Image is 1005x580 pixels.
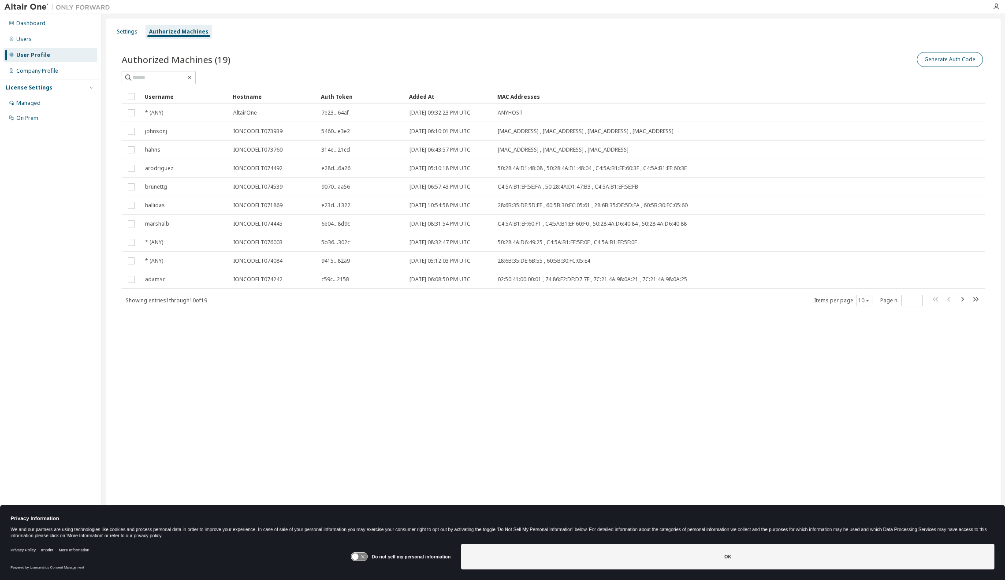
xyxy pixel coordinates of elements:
[321,109,349,116] span: 7e23...64af
[117,28,138,35] div: Settings
[409,89,490,104] div: Added At
[145,146,160,153] span: hahns
[233,276,283,283] span: IONCODELT074242
[145,165,173,172] span: arodriguez
[233,89,314,104] div: Hostname
[233,183,283,190] span: IONCODELT074539
[321,183,350,190] span: 9070...aa56
[321,128,350,135] span: 5460...e3e2
[233,146,283,153] span: IONCODELT073760
[409,165,470,172] span: [DATE] 05:10:18 PM UTC
[145,276,165,283] span: adamsc
[16,115,38,122] div: On Prem
[498,165,687,172] span: 50:28:4A:D1:48:08 , 50:28:4A:D1:48:04 , C4:5A:B1:EF:60:3F , C4:5A:B1:EF:60:3E
[16,36,32,43] div: Users
[409,183,470,190] span: [DATE] 06:57:43 PM UTC
[233,165,283,172] span: IONCODELT074492
[16,20,45,27] div: Dashboard
[409,257,470,264] span: [DATE] 05:12:03 PM UTC
[858,297,870,304] button: 10
[498,109,523,116] span: ANYHOST
[233,257,283,264] span: IONCODELT074084
[409,220,470,227] span: [DATE] 08:31:54 PM UTC
[122,53,231,66] span: Authorized Machines (19)
[409,239,470,246] span: [DATE] 08:32:47 PM UTC
[16,52,50,59] div: User Profile
[498,128,674,135] span: [MAC_ADDRESS] , [MAC_ADDRESS] , [MAC_ADDRESS] , [MAC_ADDRESS]
[498,220,687,227] span: C4:5A:B1:EF:60:F1 , C4:5A:B1:EF:60:F0 , 50:28:4A:D6:40:84 , 50:28:4A:D6:40:88
[233,128,283,135] span: IONCODELT073939
[149,28,208,35] div: Authorized Machines
[4,3,115,11] img: Altair One
[321,276,349,283] span: c59c...2158
[145,220,169,227] span: marshalb
[145,202,165,209] span: hallidas
[145,183,167,190] span: brunettg
[497,89,892,104] div: MAC Addresses
[321,257,350,264] span: 9415...82a9
[126,297,207,304] span: Showing entries 1 through 10 of 19
[409,276,470,283] span: [DATE] 06:08:50 PM UTC
[409,109,470,116] span: [DATE] 09:32:23 PM UTC
[233,220,283,227] span: IONCODELT074445
[814,295,872,306] span: Items per page
[6,84,52,91] div: License Settings
[145,89,226,104] div: Username
[321,146,350,153] span: 314e...21cd
[321,89,402,104] div: Auth Token
[880,295,923,306] span: Page n.
[409,128,470,135] span: [DATE] 06:10:01 PM UTC
[498,239,637,246] span: 50:28:4A:D6:49:25 , C4:5A:B1:EF:5F:0F , C4:5A:B1:EF:5F:0E
[321,220,350,227] span: 6e04...8d9c
[321,165,350,172] span: e28d...6a26
[917,52,983,67] button: Generate Auth Code
[409,146,470,153] span: [DATE] 06:43:57 PM UTC
[233,239,283,246] span: IONCODELT076003
[498,257,590,264] span: 28:6B:35:DE:6B:55 , 60:5B:30:FC:05:E4
[498,183,638,190] span: C4:5A:B1:EF:5E:FA , 50:28:4A:D1:47:B3 , C4:5A:B1:EF:5E:FB
[145,239,163,246] span: * (ANY)
[145,109,163,116] span: * (ANY)
[498,276,687,283] span: 02:50:41:00:00:01 , 74:86:E2:DF:D7:7E , 7C:21:4A:98:0A:21 , 7C:21:4A:98:0A:25
[145,128,167,135] span: johnsonj
[321,239,350,246] span: 5b36...302c
[409,202,470,209] span: [DATE] 10:54:58 PM UTC
[16,100,41,107] div: Managed
[498,146,629,153] span: [MAC_ADDRESS] , [MAC_ADDRESS] , [MAC_ADDRESS]
[233,109,257,116] span: AltairOne
[16,67,58,74] div: Company Profile
[233,202,283,209] span: IONCODELT071869
[145,257,163,264] span: * (ANY)
[498,202,688,209] span: 28:6B:35:DE:5D:FE , 60:5B:30:FC:05:61 , 28:6B:35:DE:5D:FA , 60:5B:30:FC:05:60
[321,202,350,209] span: e23d...1322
